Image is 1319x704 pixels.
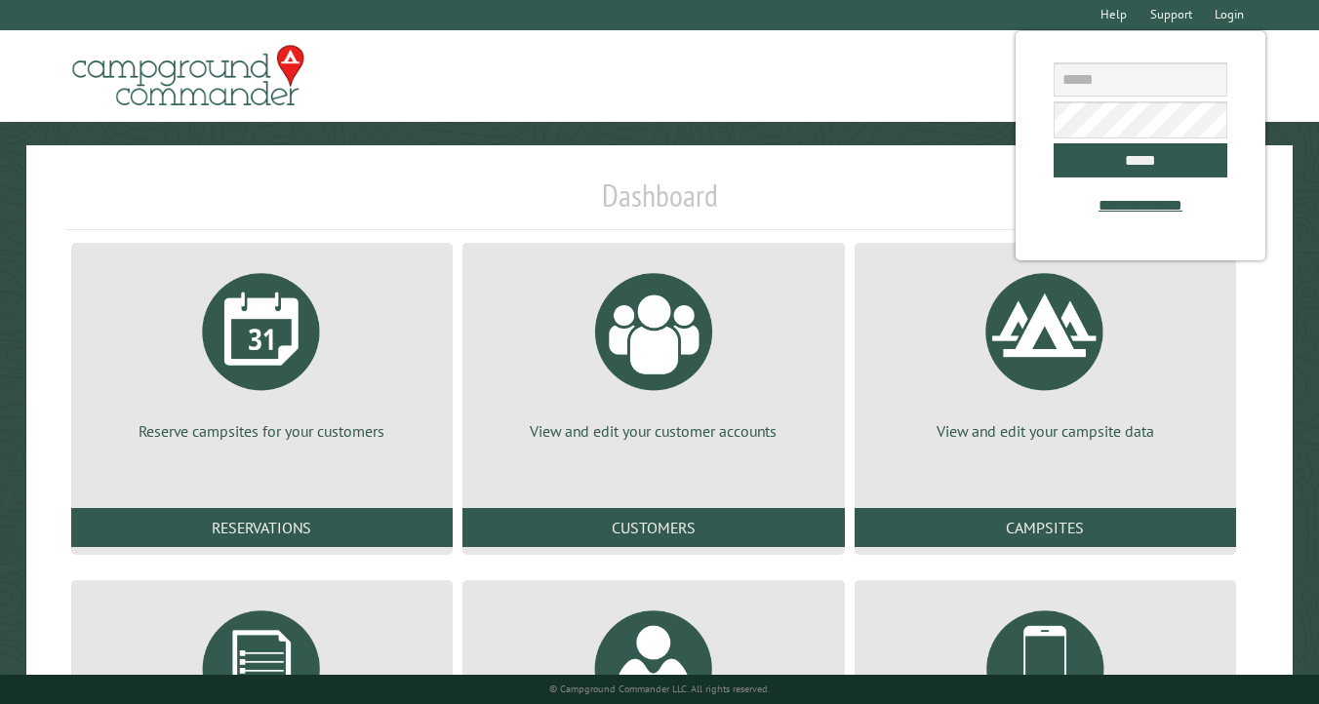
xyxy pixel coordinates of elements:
[71,508,454,547] a: Reservations
[878,420,1214,442] p: View and edit your campsite data
[66,38,310,114] img: Campground Commander
[66,176,1254,230] h1: Dashboard
[855,508,1237,547] a: Campsites
[95,258,430,442] a: Reserve campsites for your customers
[486,258,821,442] a: View and edit your customer accounts
[95,420,430,442] p: Reserve campsites for your customers
[462,508,845,547] a: Customers
[486,420,821,442] p: View and edit your customer accounts
[878,258,1214,442] a: View and edit your campsite data
[549,683,770,695] small: © Campground Commander LLC. All rights reserved.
